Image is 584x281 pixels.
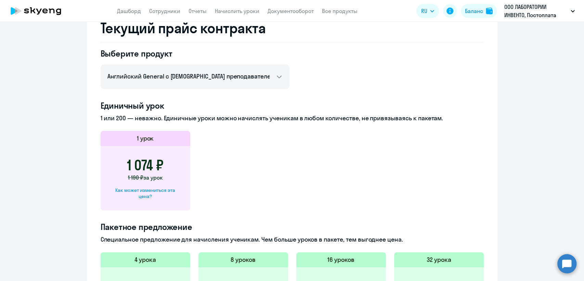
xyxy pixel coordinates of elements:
[427,255,451,264] h5: 32 урока
[112,187,179,199] div: Как может измениться эта цена?
[322,8,358,14] a: Все продукты
[127,157,164,173] h3: 1 074 ₽
[134,255,156,264] h5: 4 урока
[327,255,354,264] h5: 16 уроков
[143,174,163,181] span: за урок
[189,8,207,14] a: Отчеты
[101,48,289,59] h4: Выберите продукт
[465,7,483,15] div: Баланс
[137,134,154,143] h5: 1 урок
[501,3,578,19] button: ООО ЛАБОРАТОРИИ ИНВЕНТО, Постоплата
[101,221,484,232] h4: Пакетное предложение
[486,8,493,14] img: balance
[461,4,497,18] button: Балансbalance
[149,8,180,14] a: Сотрудники
[117,8,141,14] a: Дашборд
[101,20,484,36] h2: Текущий прайс контракта
[416,4,439,18] button: RU
[101,235,484,244] p: Специальное предложение для начисления ученикам. Чем больше уроков в пакете, тем выгоднее цена.
[215,8,259,14] a: Начислить уроки
[421,7,427,15] span: RU
[504,3,568,19] p: ООО ЛАБОРАТОРИИ ИНВЕНТО, Постоплата
[231,255,256,264] h5: 8 уроков
[268,8,314,14] a: Документооборот
[128,174,143,181] span: 1 190 ₽
[101,114,484,123] p: 1 или 200 — неважно. Единичные уроки можно начислять ученикам в любом количестве, не привязываясь...
[101,100,484,111] h4: Единичный урок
